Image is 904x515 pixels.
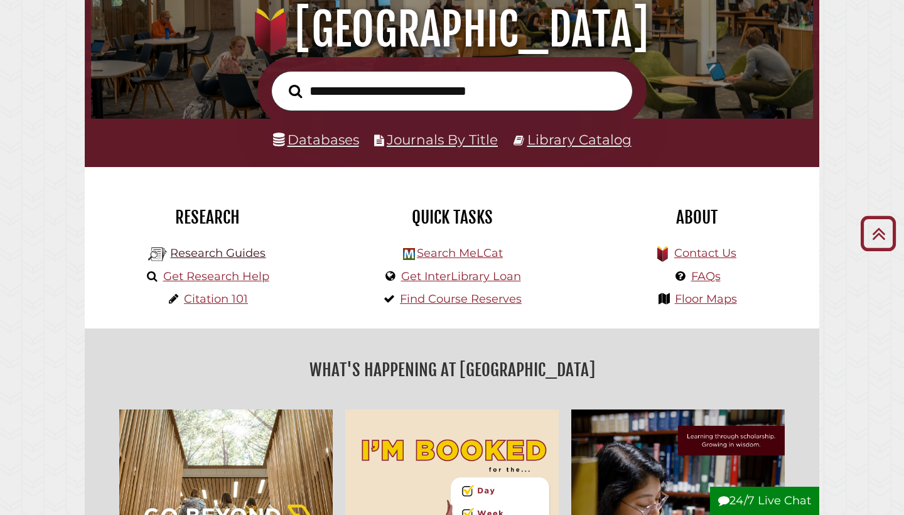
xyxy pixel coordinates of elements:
[184,292,248,306] a: Citation 101
[163,269,269,283] a: Get Research Help
[105,2,800,57] h1: [GEOGRAPHIC_DATA]
[170,246,266,260] a: Research Guides
[273,131,359,148] a: Databases
[527,131,632,148] a: Library Catalog
[339,207,565,228] h2: Quick Tasks
[417,246,503,260] a: Search MeLCat
[289,84,302,98] i: Search
[400,292,522,306] a: Find Course Reserves
[148,245,167,264] img: Hekman Library Logo
[94,207,320,228] h2: Research
[675,292,737,306] a: Floor Maps
[387,131,498,148] a: Journals By Title
[403,248,415,260] img: Hekman Library Logo
[691,269,721,283] a: FAQs
[282,81,308,102] button: Search
[674,246,736,260] a: Contact Us
[584,207,810,228] h2: About
[856,223,901,244] a: Back to Top
[401,269,521,283] a: Get InterLibrary Loan
[94,355,810,384] h2: What's Happening at [GEOGRAPHIC_DATA]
